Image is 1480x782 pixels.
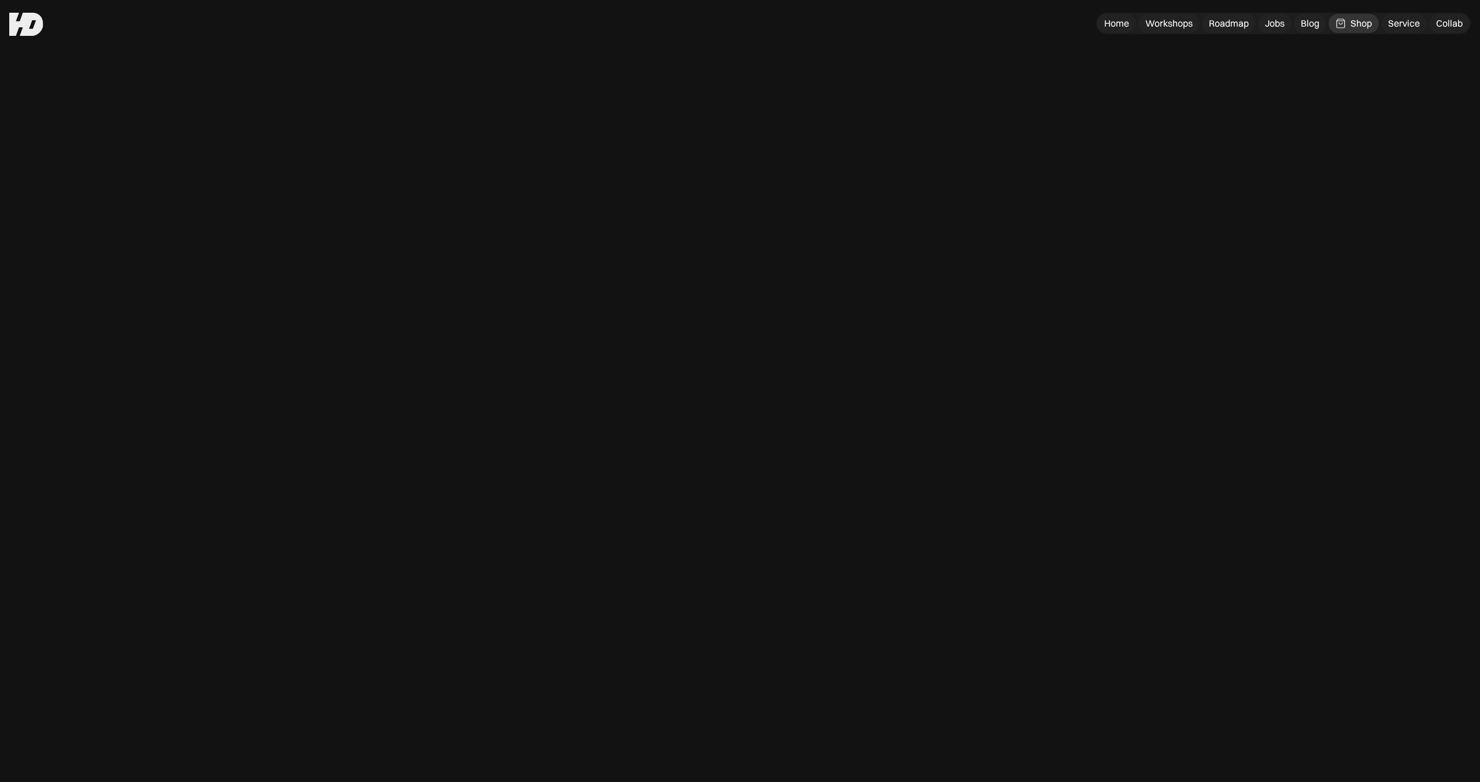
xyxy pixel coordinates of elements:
div: Workshops [1145,17,1193,29]
a: Jobs [1258,14,1292,33]
div: Home [1104,17,1129,29]
div: Collab [1436,17,1463,29]
a: Workshops [1138,14,1200,33]
a: Shop [1329,14,1379,33]
a: Service [1381,14,1427,33]
a: Roadmap [1202,14,1256,33]
div: Roadmap [1209,17,1249,29]
div: Shop [1350,17,1372,29]
a: Collab [1429,14,1470,33]
div: Jobs [1265,17,1285,29]
div: Blog [1301,17,1319,29]
a: Home [1097,14,1136,33]
a: Blog [1294,14,1326,33]
div: Service [1388,17,1420,29]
